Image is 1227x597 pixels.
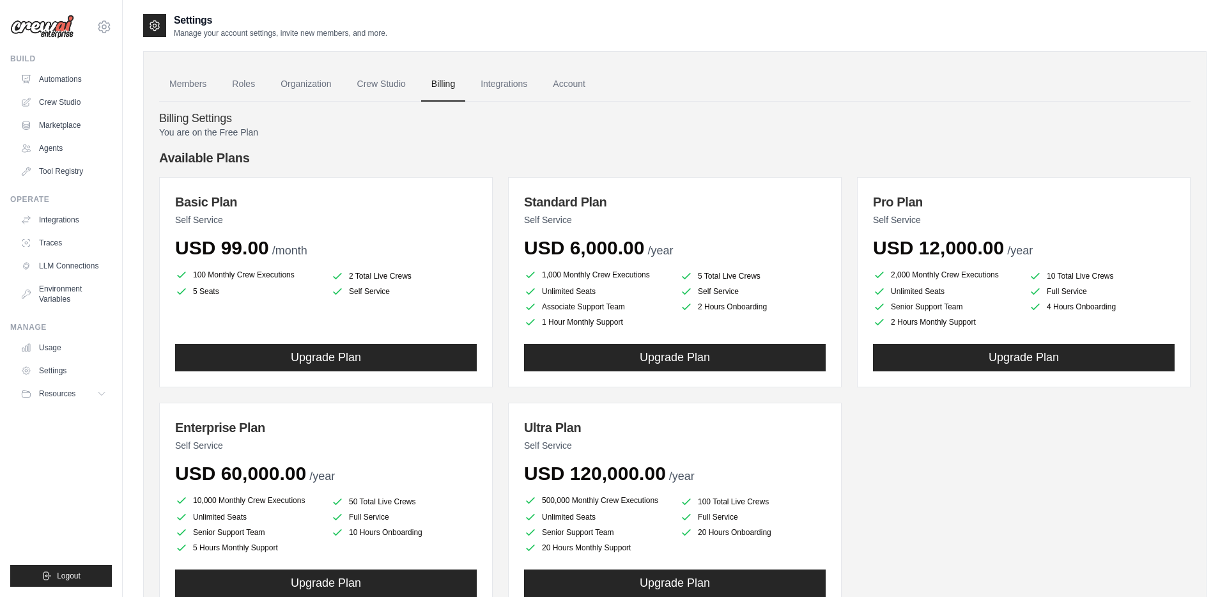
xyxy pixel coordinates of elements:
li: Senior Support Team [873,300,1019,313]
a: Integrations [470,67,537,102]
div: Manage [10,322,112,332]
img: Logo [10,15,74,39]
li: 500,000 Monthly Crew Executions [524,493,670,508]
button: Logout [10,565,112,587]
button: Upgrade Plan [524,570,826,597]
li: Senior Support Team [175,526,321,539]
li: 10 Hours Onboarding [331,526,477,539]
a: Organization [270,67,341,102]
h3: Standard Plan [524,193,826,211]
a: Tool Registry [15,161,112,182]
span: Logout [57,571,81,581]
span: USD 120,000.00 [524,463,666,484]
button: Upgrade Plan [175,344,477,371]
span: USD 6,000.00 [524,237,644,258]
span: Resources [39,389,75,399]
p: Self Service [524,213,826,226]
li: 4 Hours Onboarding [1029,300,1175,313]
li: Self Service [680,285,826,298]
li: 20 Hours Onboarding [680,526,826,539]
li: Unlimited Seats [524,511,670,523]
li: 100 Monthly Crew Executions [175,267,321,283]
li: 1,000 Monthly Crew Executions [524,267,670,283]
h4: Billing Settings [159,112,1191,126]
button: Upgrade Plan [873,344,1175,371]
p: Self Service [175,213,477,226]
a: Roles [222,67,265,102]
a: Marketplace [15,115,112,136]
button: Upgrade Plan [175,570,477,597]
span: USD 60,000.00 [175,463,306,484]
a: Members [159,67,217,102]
li: Senior Support Team [524,526,670,539]
p: Manage your account settings, invite new members, and more. [174,28,387,38]
li: 5 Hours Monthly Support [175,541,321,554]
span: USD 99.00 [175,237,269,258]
a: Settings [15,361,112,381]
li: 10 Total Live Crews [1029,270,1175,283]
h3: Ultra Plan [524,419,826,437]
a: Traces [15,233,112,253]
li: Full Service [680,511,826,523]
li: Unlimited Seats [873,285,1019,298]
p: You are on the Free Plan [159,126,1191,139]
span: /year [309,470,335,483]
span: /year [669,470,695,483]
p: Self Service [175,439,477,452]
a: Crew Studio [347,67,416,102]
a: Account [543,67,596,102]
li: 2,000 Monthly Crew Executions [873,267,1019,283]
div: Operate [10,194,112,205]
li: Self Service [331,285,477,298]
span: USD 12,000.00 [873,237,1004,258]
h3: Pro Plan [873,193,1175,211]
button: Resources [15,384,112,404]
h4: Available Plans [159,149,1191,167]
a: Crew Studio [15,92,112,112]
p: Self Service [524,439,826,452]
li: 10,000 Monthly Crew Executions [175,493,321,508]
a: Agents [15,138,112,159]
a: Usage [15,337,112,358]
div: Build [10,54,112,64]
a: Billing [421,67,465,102]
span: /year [1007,244,1033,257]
span: /year [647,244,673,257]
li: Full Service [1029,285,1175,298]
a: Environment Variables [15,279,112,309]
li: Full Service [331,511,477,523]
li: 5 Seats [175,285,321,298]
li: 1 Hour Monthly Support [524,316,670,329]
li: 2 Hours Monthly Support [873,316,1019,329]
li: 2 Total Live Crews [331,270,477,283]
h2: Settings [174,13,387,28]
li: 2 Hours Onboarding [680,300,826,313]
li: Unlimited Seats [524,285,670,298]
a: Integrations [15,210,112,230]
p: Self Service [873,213,1175,226]
h3: Enterprise Plan [175,419,477,437]
a: Automations [15,69,112,89]
li: 20 Hours Monthly Support [524,541,670,554]
button: Upgrade Plan [524,344,826,371]
li: Associate Support Team [524,300,670,313]
li: 5 Total Live Crews [680,270,826,283]
span: /month [272,244,307,257]
li: Unlimited Seats [175,511,321,523]
li: 50 Total Live Crews [331,495,477,508]
li: 100 Total Live Crews [680,495,826,508]
a: LLM Connections [15,256,112,276]
h3: Basic Plan [175,193,477,211]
